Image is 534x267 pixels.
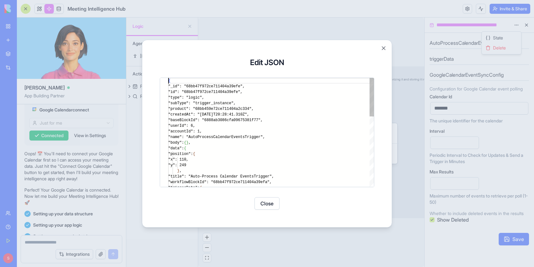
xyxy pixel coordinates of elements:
span: { [184,146,186,151]
span: "createdAt": "[DATE]T20:28:41.310Z", [168,112,249,117]
span: "title": "Auto-Process Calendar EventsTrigger" [168,174,272,179]
span: "_id": "68bb47f972ce711404a39efe", [168,84,245,89]
span: , [272,174,274,179]
span: "type": "logic", [168,95,204,100]
span: "x": 110, [168,157,189,162]
span: { [168,79,170,83]
span: } [186,141,189,145]
span: , [189,141,191,145]
span: "y": 249 [168,163,186,167]
span: "userId": 6, [168,124,195,128]
span: } [177,169,179,173]
span: "subType": "trigger_instance", [168,101,236,105]
span: "baseBlockId": "6888ab3086cfa09675381f77", [168,118,263,122]
span: "position": [168,152,193,156]
span: "id": "68bb47f972ce711404a39efe", [168,90,243,94]
span: "accountId": 1, [168,129,202,134]
span: "data": [168,146,184,151]
span: "body": [168,141,184,145]
span: "product": "68bb459e72ce711404a2c334", [168,107,254,111]
span: { [200,186,202,190]
span: "workflowBlockId": "68bb47f972ce711404a39efa", [168,180,272,184]
span: { [184,141,186,145]
span: "name": "AutoProcessCalendarEventsTrigger", [168,135,265,139]
span: , [179,169,182,173]
span: "triggerData": [168,186,200,190]
button: Close [254,197,280,210]
h3: Edit JSON [160,58,374,68]
span: { [193,152,195,156]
